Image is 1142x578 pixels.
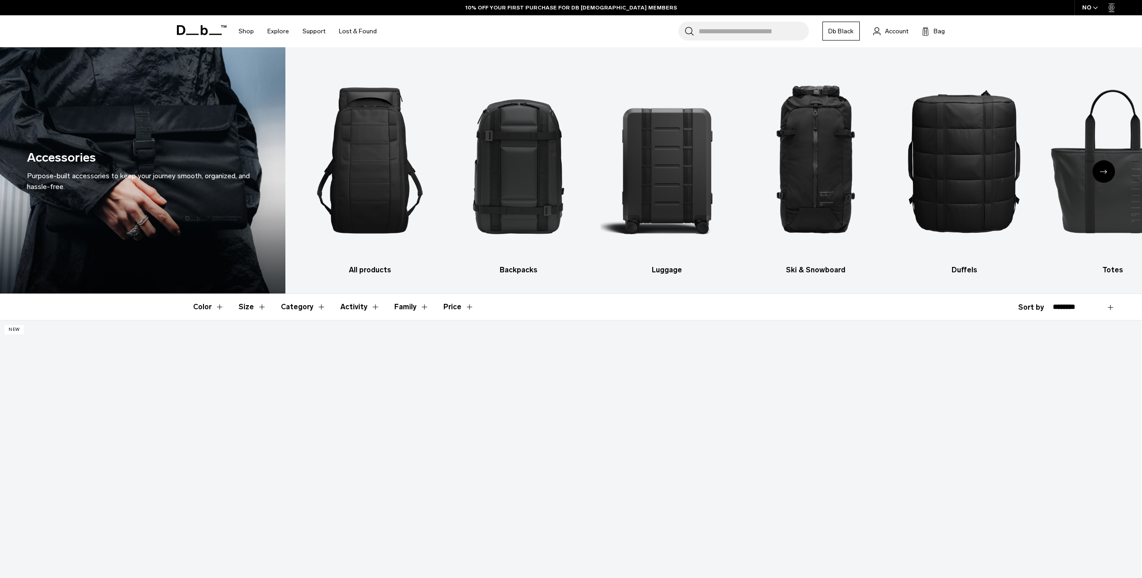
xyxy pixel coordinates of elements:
a: Db Ski & Snowboard [749,61,882,275]
img: Db [749,61,882,260]
a: Db Backpacks [452,61,585,275]
nav: Main Navigation [232,15,384,47]
a: Db Black [822,22,860,41]
a: Lost & Found [339,15,377,47]
h3: Backpacks [452,265,585,275]
img: Db [600,61,733,260]
a: Shop [239,15,254,47]
li: 1 / 10 [303,61,436,275]
h1: Accessories [27,149,96,167]
li: 5 / 10 [898,61,1031,275]
span: Account [885,27,908,36]
li: 2 / 10 [452,61,585,275]
img: Db [303,61,436,260]
a: Db All products [303,61,436,275]
h3: Luggage [600,265,733,275]
button: Bag [922,26,945,36]
h3: Ski & Snowboard [749,265,882,275]
a: 10% OFF YOUR FIRST PURCHASE FOR DB [DEMOGRAPHIC_DATA] MEMBERS [465,4,677,12]
a: Db Luggage [600,61,733,275]
button: Toggle Filter [239,294,266,320]
span: Bag [934,27,945,36]
a: Account [873,26,908,36]
li: 3 / 10 [600,61,733,275]
button: Toggle Filter [394,294,429,320]
div: Purpose-built accessories to keep your journey smooth, organized, and hassle-free. [27,171,258,192]
button: Toggle Price [443,294,474,320]
button: Toggle Filter [340,294,380,320]
img: Db [898,61,1031,260]
li: 4 / 10 [749,61,882,275]
a: Explore [267,15,289,47]
button: Toggle Filter [193,294,224,320]
a: Support [302,15,325,47]
h3: All products [303,265,436,275]
button: Toggle Filter [281,294,326,320]
p: New [5,325,24,334]
h3: Duffels [898,265,1031,275]
div: Next slide [1092,160,1115,183]
img: Db [452,61,585,260]
a: Db Duffels [898,61,1031,275]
